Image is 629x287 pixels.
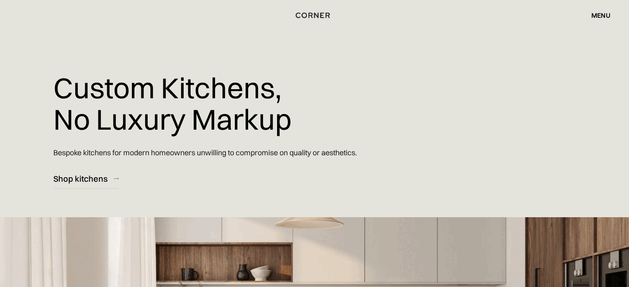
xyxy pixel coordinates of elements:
a: Shop kitchens [53,168,119,189]
p: Bespoke kitchens for modern homeowners unwilling to compromise on quality or aesthetics. [53,141,357,164]
div: menu [591,12,610,19]
h1: Custom Kitchens, No Luxury Markup [53,66,292,141]
div: Shop kitchens [53,173,108,184]
a: home [293,10,336,21]
div: menu [583,8,610,22]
